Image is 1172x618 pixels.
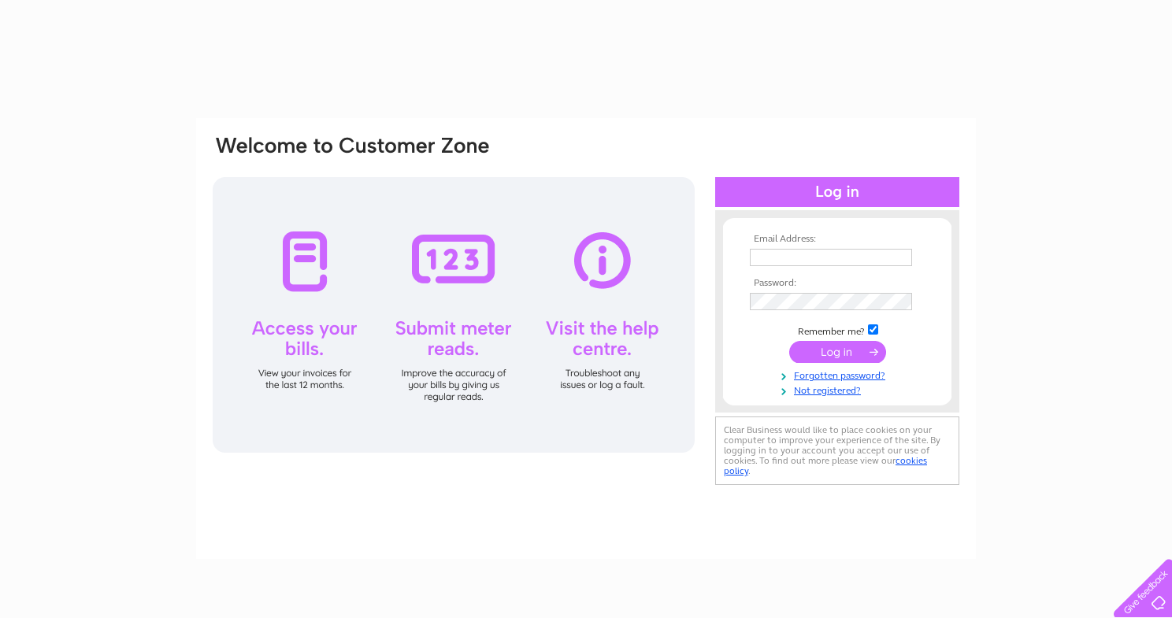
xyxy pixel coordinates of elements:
a: Forgotten password? [750,367,929,382]
div: Clear Business would like to place cookies on your computer to improve your experience of the sit... [715,416,959,485]
td: Remember me? [746,322,929,338]
th: Password: [746,278,929,289]
a: cookies policy [724,455,927,476]
th: Email Address: [746,234,929,245]
input: Submit [789,341,886,363]
a: Not registered? [750,382,929,397]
